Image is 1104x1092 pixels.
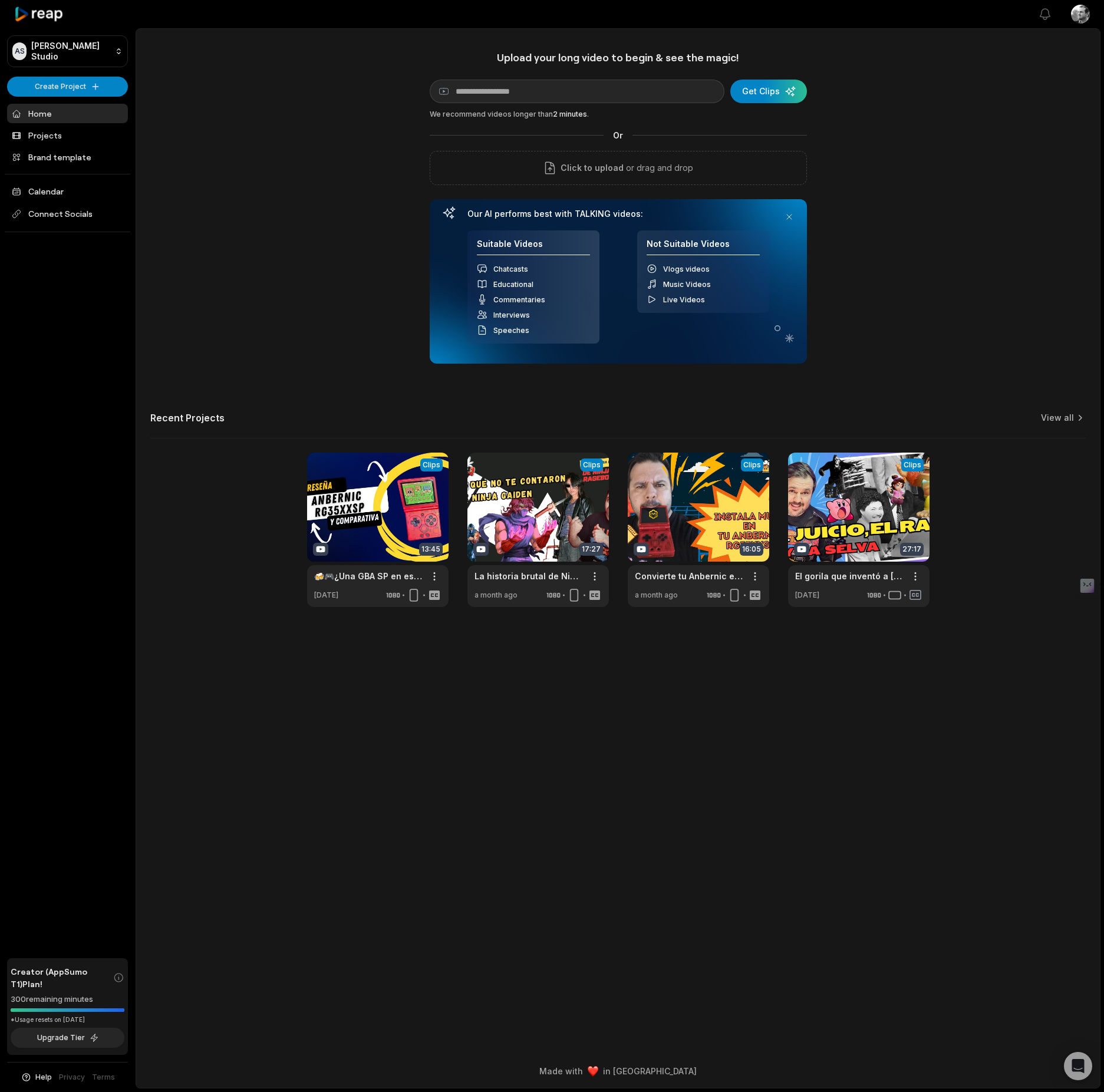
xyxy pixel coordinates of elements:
[430,109,807,120] div: We recommend videos longer than .
[7,77,128,97] button: Create Project
[7,203,128,225] span: Connect Socials
[1041,412,1074,424] a: View all
[493,311,530,319] span: Interviews
[11,1028,124,1048] button: Upgrade Tier
[31,41,110,62] p: [PERSON_NAME] Studio
[11,1015,124,1024] div: *Usage resets on [DATE]
[663,265,710,273] span: Vlogs videos
[92,1072,115,1083] a: Terms
[624,161,693,175] p: or drag and drop
[588,1066,598,1077] img: heart emoji
[795,570,904,582] a: El gorila que inventó a [PERSON_NAME]: juicio y secretos | La historia detrás de [PERSON_NAME] | ...
[35,1072,52,1083] span: Help
[7,182,128,201] a: Calendar
[150,412,225,424] h2: Recent Projects
[663,280,711,289] span: Music Videos
[493,265,528,273] span: Chatcasts
[21,1072,52,1083] button: Help
[561,161,624,175] span: Click to upload
[474,570,583,582] a: La historia brutal de Ninja Gaiden | NES, Xbox, OVAs y el regreso de Ryu en Ragebound | LHDDG
[493,295,545,304] span: Commentaries
[635,570,743,582] a: Convierte tu Anbernic en una máquina retro definitiva| Guía para instalar MUOS en la RG35XXSP | BNP
[467,209,769,219] h3: Our AI performs best with TALKING videos:
[7,147,128,167] a: Brand template
[730,80,807,103] button: Get Clips
[314,570,423,582] a: 🍻🎮¿Una GBA SP en esteroides? | Review de la Anbernic RG35XXSP
[1064,1052,1092,1080] div: Open Intercom Messenger
[663,295,705,304] span: Live Videos
[12,42,27,60] div: AS
[430,51,807,64] h1: Upload your long video to begin & see the magic!
[11,965,113,990] span: Creator (AppSumo T1) Plan!
[493,280,533,289] span: Educational
[647,239,760,256] h4: Not Suitable Videos
[7,104,128,123] a: Home
[477,239,590,256] h4: Suitable Videos
[604,129,632,141] span: Or
[493,326,529,335] span: Speeches
[147,1065,1089,1077] div: Made with in [GEOGRAPHIC_DATA]
[553,110,587,118] span: 2 minutes
[7,126,128,145] a: Projects
[11,994,124,1005] div: 300 remaining minutes
[59,1072,85,1083] a: Privacy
